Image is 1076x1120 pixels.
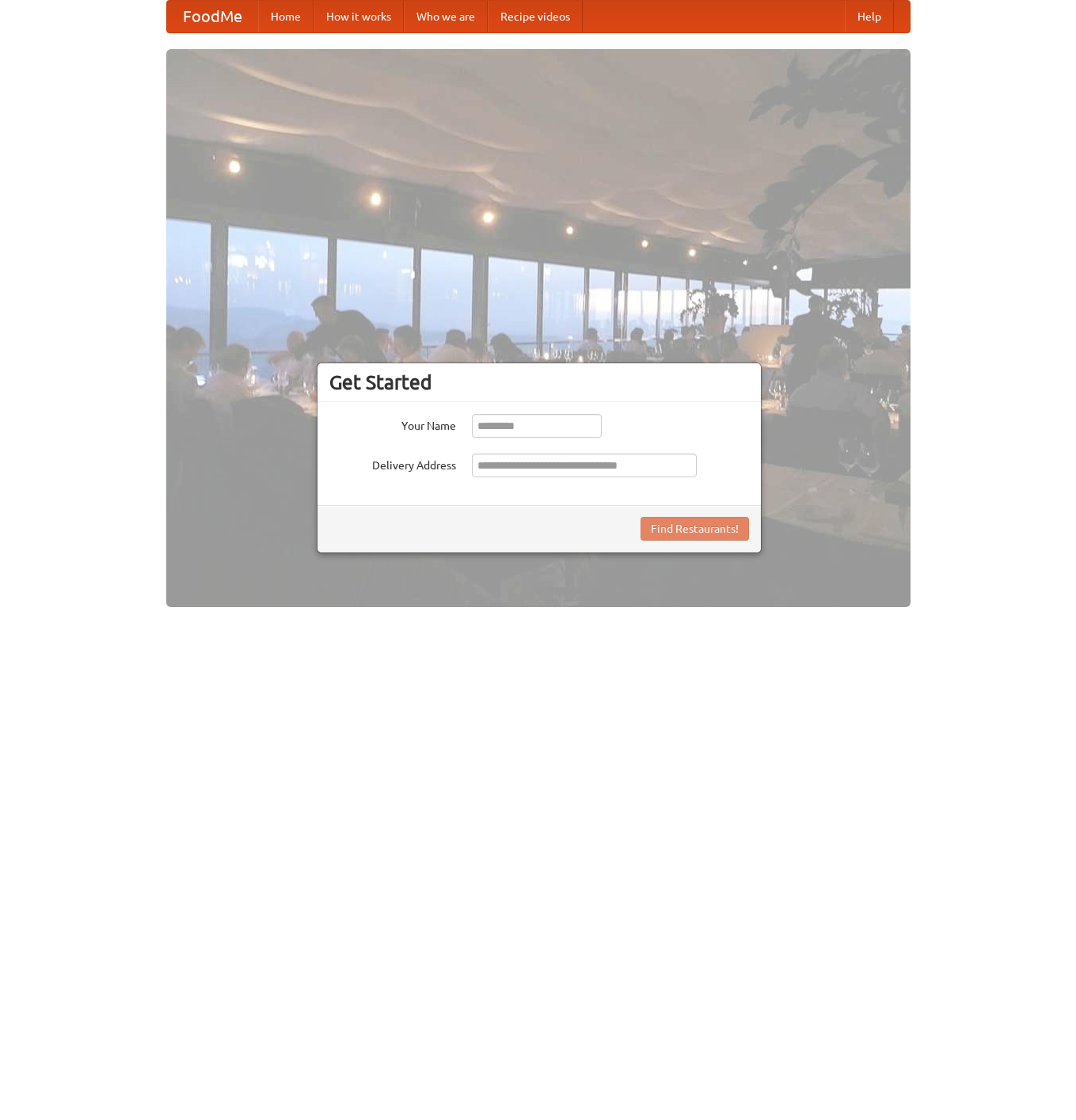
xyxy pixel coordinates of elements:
[404,1,488,32] a: Who we are
[258,1,314,32] a: Home
[314,1,404,32] a: How it works
[641,517,749,541] button: Find Restaurants!
[329,370,749,394] h3: Get Started
[329,454,456,473] label: Delivery Address
[845,1,894,32] a: Help
[329,414,456,434] label: Your Name
[488,1,583,32] a: Recipe videos
[167,1,258,32] a: FoodMe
